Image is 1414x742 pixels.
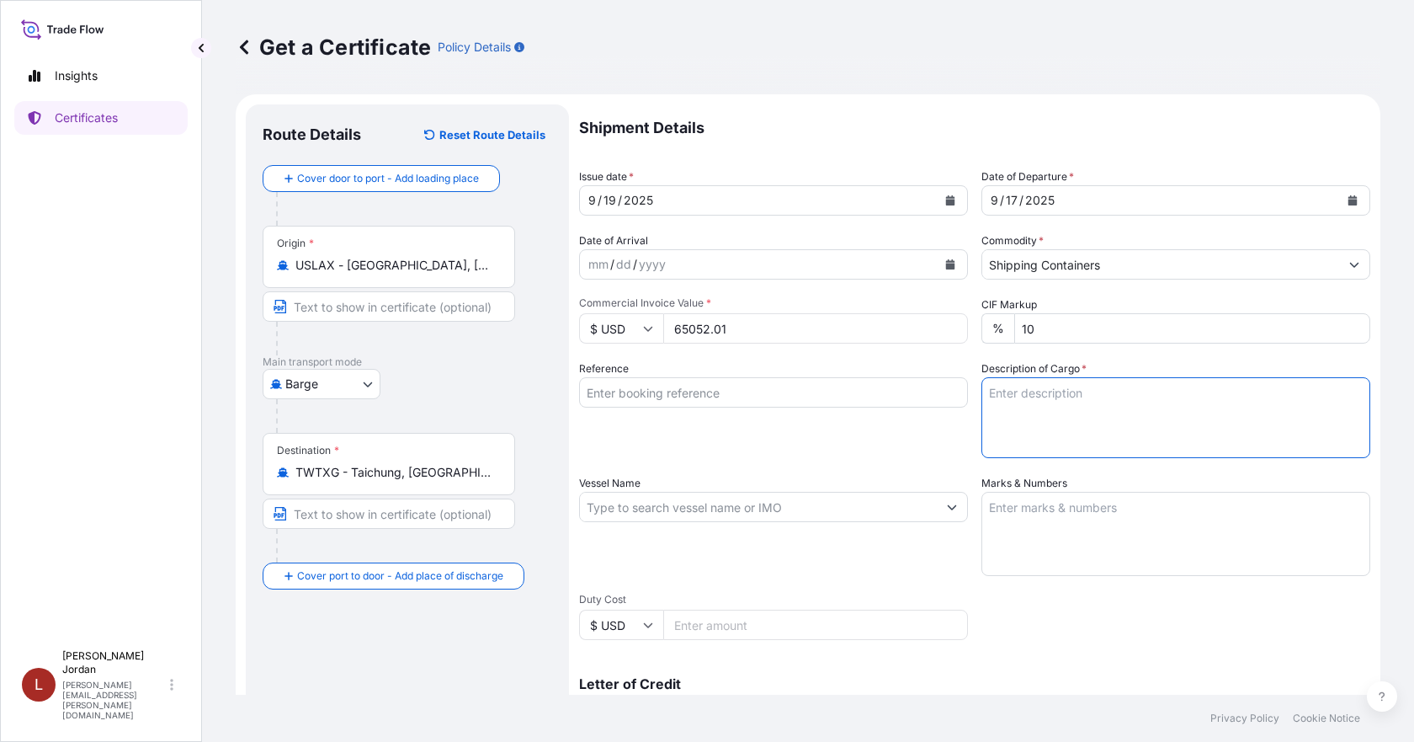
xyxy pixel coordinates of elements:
span: Date of Departure [981,168,1074,185]
div: month, [989,190,1000,211]
div: year, [622,190,655,211]
p: Route Details [263,125,361,145]
p: Policy Details [438,39,511,56]
input: Enter percentage between 0 and 24% [1014,313,1370,344]
div: day, [1004,190,1019,211]
label: Description of Cargo [981,360,1087,377]
button: Show suggestions [1339,249,1369,280]
p: Get a Certificate [236,34,431,61]
label: Commodity [981,232,1044,249]
div: / [1019,190,1023,211]
input: Destination [295,464,494,481]
div: Destination [277,444,339,457]
span: Duty Cost [579,593,968,606]
a: Certificates [14,101,188,135]
p: Reset Route Details [439,126,545,143]
div: day, [614,254,633,275]
p: Shipment Details [579,104,1370,152]
label: Marks & Numbers [981,475,1067,492]
div: / [633,254,637,275]
div: / [610,254,614,275]
span: Barge [285,376,318,392]
p: Certificates [55,109,118,126]
div: day, [602,190,618,211]
input: Enter amount [663,313,968,344]
label: Reference [579,360,629,377]
label: CIF Markup [981,296,1037,313]
div: / [1000,190,1004,211]
button: Calendar [1339,187,1366,214]
a: Insights [14,59,188,93]
div: Origin [277,237,314,250]
div: year, [637,254,667,275]
input: Enter amount [663,610,968,640]
input: Text to appear on certificate [263,291,515,322]
p: [PERSON_NAME][EMAIL_ADDRESS][PERSON_NAME][DOMAIN_NAME] [62,680,167,720]
span: Issue date [579,168,634,185]
button: Cover port to door - Add place of discharge [263,563,524,590]
span: Cover port to door - Add place of discharge [297,568,503,585]
input: Type to search commodity [982,249,1339,280]
div: month, [587,190,598,211]
button: Cover door to port - Add loading place [263,165,500,192]
input: Enter booking reference [579,377,968,408]
input: Text to appear on certificate [263,499,515,529]
input: Origin [295,257,494,274]
input: Type to search vessel name or IMO [580,492,937,522]
div: / [618,190,622,211]
button: Calendar [937,187,964,214]
span: L [35,676,43,693]
button: Show suggestions [937,492,967,522]
span: Cover door to port - Add loading place [297,170,479,187]
p: Main transport mode [263,355,552,369]
label: Vessel Name [579,475,641,492]
span: Commercial Invoice Value [579,296,968,310]
a: Cookie Notice [1293,712,1360,725]
p: Letter of Credit [579,677,1370,691]
button: Select transport [263,369,380,399]
span: Date of Arrival [579,232,648,249]
div: / [598,190,602,211]
a: Privacy Policy [1210,712,1279,725]
button: Reset Route Details [416,121,552,148]
div: % [981,313,1014,344]
div: year, [1023,190,1056,211]
div: month, [587,254,610,275]
p: [PERSON_NAME] Jordan [62,649,167,676]
p: Insights [55,67,98,84]
button: Calendar [937,251,964,278]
